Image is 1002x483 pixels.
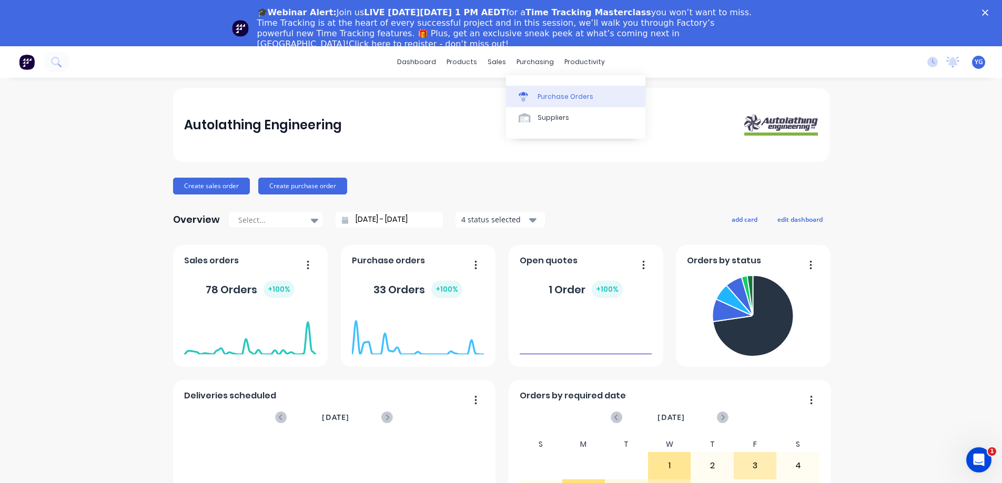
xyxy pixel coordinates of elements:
div: 33 Orders [373,281,462,298]
span: Orders by status [687,254,761,267]
div: Suppliers [538,113,569,122]
iframe: Intercom live chat [966,447,991,472]
div: Purchase Orders [538,92,593,101]
div: sales [482,54,511,70]
a: Click here to register - don’t miss out! [349,39,509,49]
b: LIVE [DATE][DATE] 1 PM AEDT [364,7,506,17]
button: 4 status selected [456,212,545,228]
div: T [691,437,734,452]
span: Purchase orders [352,254,425,267]
button: add card [725,212,764,226]
span: [DATE] [657,412,685,423]
div: S [776,437,819,452]
div: + 100 % [264,281,295,298]
button: Create purchase order [258,178,347,194]
img: Profile image for Team [232,20,249,37]
div: Close [982,9,993,16]
div: W [648,437,691,452]
a: dashboard [392,54,441,70]
div: 3 [734,453,776,479]
img: Autolathing Engineering [744,115,818,136]
div: 78 Orders [206,281,295,298]
div: 1 [649,453,691,479]
div: M [562,437,605,452]
div: Autolathing Engineering [184,115,342,136]
div: products [441,54,482,70]
button: Create sales order [173,178,250,194]
div: F [734,437,777,452]
div: 4 status selected [461,214,528,225]
a: Purchase Orders [506,86,645,107]
b: 🎓Webinar Alert: [257,7,337,17]
div: 2 [691,453,733,479]
span: 1 [988,447,996,456]
div: productivity [559,54,610,70]
img: Factory [19,54,35,70]
a: Suppliers [506,107,645,128]
div: 1 Order [549,281,623,298]
span: [DATE] [322,412,349,423]
div: + 100 % [431,281,462,298]
b: Time Tracking Masterclass [525,7,651,17]
div: 4 [777,453,819,479]
div: purchasing [511,54,559,70]
span: Sales orders [184,254,239,267]
div: Overview [173,209,220,230]
div: T [605,437,648,452]
button: edit dashboard [771,212,829,226]
div: + 100 % [592,281,623,298]
span: Open quotes [520,254,578,267]
div: S [519,437,562,452]
span: YG [975,57,983,67]
div: Join us for a you won’t want to miss. Time Tracking is at the heart of every successful project a... [257,7,754,49]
